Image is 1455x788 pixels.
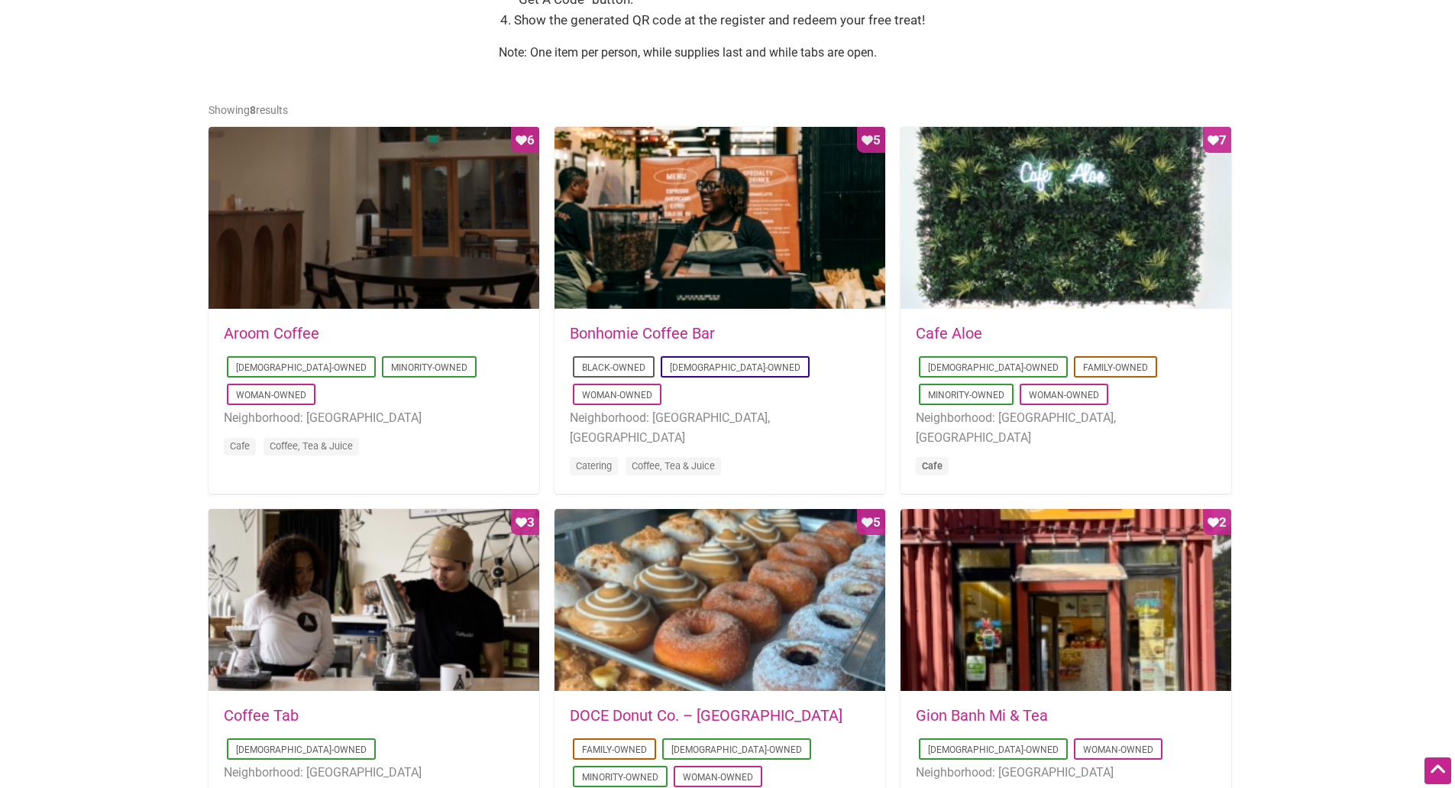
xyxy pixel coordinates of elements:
a: [DEMOGRAPHIC_DATA]-Owned [928,744,1059,755]
div: Scroll Back to Top [1424,757,1451,784]
a: Woman-Owned [582,390,652,400]
a: [DEMOGRAPHIC_DATA]-Owned [928,362,1059,373]
a: Minority-Owned [582,772,658,783]
li: Neighborhood: [GEOGRAPHIC_DATA] [916,763,1216,783]
a: Minority-Owned [928,390,1004,400]
li: Neighborhood: [GEOGRAPHIC_DATA] [224,763,524,783]
a: [DEMOGRAPHIC_DATA]-Owned [236,744,367,755]
a: [DEMOGRAPHIC_DATA]-Owned [236,362,367,373]
a: Cafe [922,460,943,472]
a: DOCE Donut Co. – [GEOGRAPHIC_DATA] [570,706,842,725]
span: Showing results [209,104,288,116]
a: Aroom Coffee [224,324,319,342]
a: Bonhomie Coffee Bar [570,324,715,342]
a: Woman-Owned [236,390,306,400]
b: 8 [250,104,256,116]
a: [DEMOGRAPHIC_DATA]-Owned [670,362,800,373]
a: Coffee, Tea & Juice [270,440,353,452]
a: Minority-Owned [391,362,467,373]
a: Catering [576,460,612,472]
li: Show the generated QR code at the register and redeem your free treat! [514,10,957,31]
a: Coffee Tab [224,706,299,725]
li: Neighborhood: [GEOGRAPHIC_DATA], [GEOGRAPHIC_DATA] [916,408,1216,447]
li: Neighborhood: [GEOGRAPHIC_DATA] [224,408,524,428]
a: Family-Owned [582,744,647,755]
a: Woman-Owned [1029,390,1099,400]
a: Woman-Owned [683,772,753,783]
a: Gion Banh Mi & Tea [916,706,1048,725]
a: [DEMOGRAPHIC_DATA]-Owned [671,744,802,755]
a: Family-Owned [1083,362,1148,373]
li: Neighborhood: [GEOGRAPHIC_DATA], [GEOGRAPHIC_DATA] [570,408,870,447]
a: Woman-Owned [1083,744,1153,755]
a: Cafe [230,440,250,452]
p: Note: One item per person, while supplies last and while tabs are open. [499,43,957,63]
a: Black-Owned [582,362,645,373]
a: Cafe Aloe [916,324,982,342]
a: Coffee, Tea & Juice [632,460,715,472]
